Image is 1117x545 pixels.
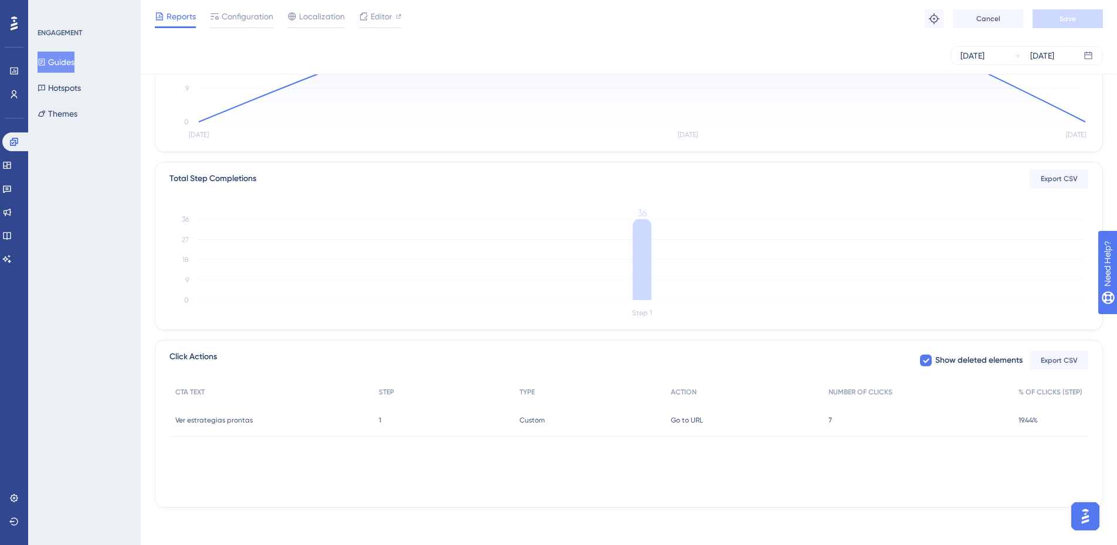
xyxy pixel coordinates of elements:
div: Total Step Completions [169,172,256,186]
span: ACTION [671,387,697,397]
span: Localization [299,9,345,23]
button: Save [1033,9,1103,28]
span: Click Actions [169,350,217,371]
span: Configuration [222,9,273,23]
span: Ver estrategias prontas [175,415,253,425]
tspan: 9 [185,84,189,93]
tspan: [DATE] [678,131,698,139]
tspan: [DATE] [189,131,209,139]
span: Export CSV [1041,356,1078,365]
span: Need Help? [28,3,73,17]
tspan: 18 [182,256,189,264]
button: Export CSV [1030,169,1088,188]
span: NUMBER OF CLICKS [829,387,892,397]
span: 7 [829,415,832,425]
span: 19.44% [1018,415,1038,425]
iframe: UserGuiding AI Assistant Launcher [1068,499,1103,534]
button: Themes [38,103,77,124]
tspan: 36 [637,207,647,219]
tspan: 27 [182,236,189,244]
tspan: 0 [184,296,189,304]
tspan: 36 [182,215,189,223]
button: Export CSV [1030,351,1088,370]
span: 1 [379,415,381,425]
div: ENGAGEMENT [38,28,82,38]
div: [DATE] [1030,49,1054,63]
tspan: Step 1 [632,309,652,317]
span: % OF CLICKS (STEP) [1018,387,1082,397]
span: Custom [520,415,545,425]
span: Cancel [976,14,1000,23]
span: Editor [371,9,392,23]
tspan: [DATE] [1066,131,1086,139]
div: [DATE] [960,49,984,63]
span: TYPE [520,387,535,397]
span: Go to URL [671,415,703,425]
span: STEP [379,387,394,397]
button: Cancel [953,9,1023,28]
span: Save [1060,14,1076,23]
span: Show deleted elements [935,353,1023,367]
button: Hotspots [38,77,81,98]
tspan: 9 [185,276,189,284]
tspan: 0 [184,118,189,126]
span: Export CSV [1041,174,1078,183]
button: Guides [38,52,74,73]
span: CTA TEXT [175,387,205,397]
span: Reports [167,9,196,23]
